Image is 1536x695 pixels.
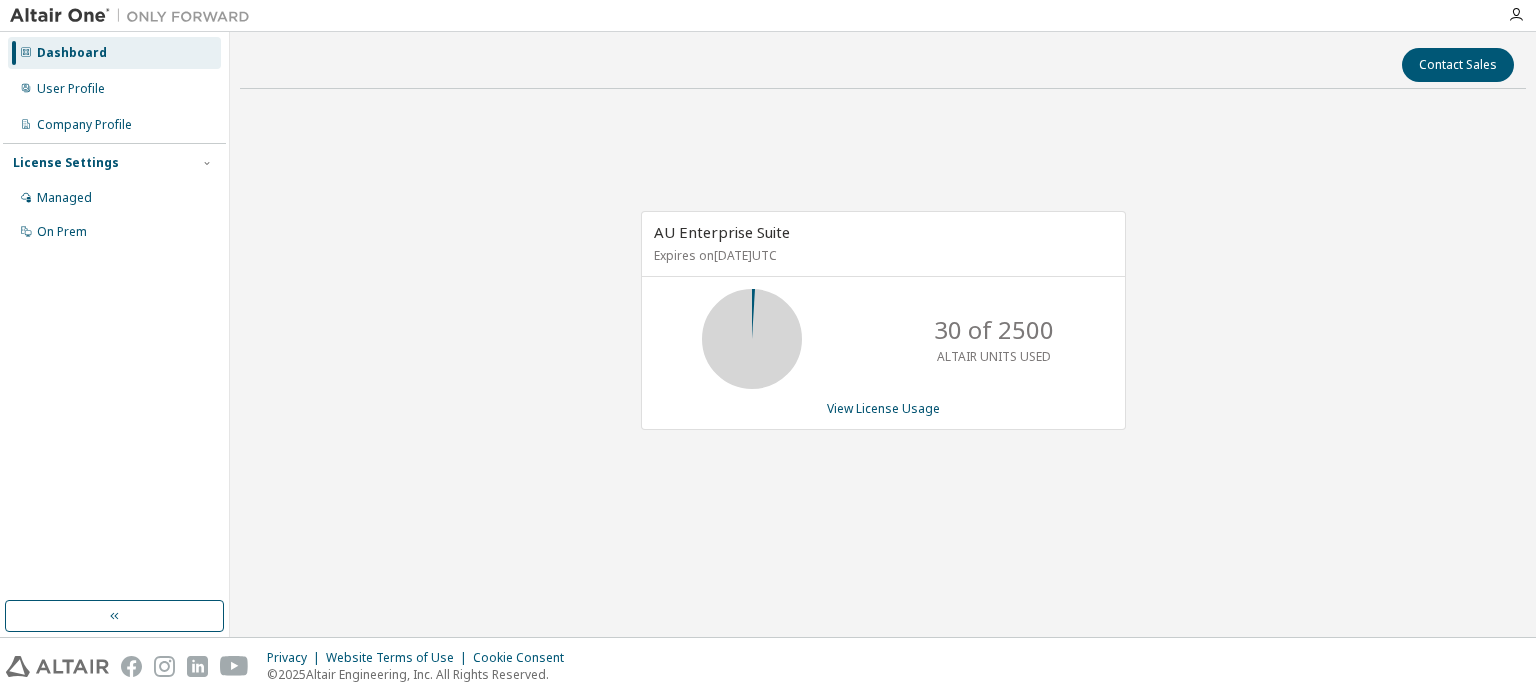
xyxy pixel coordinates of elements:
[827,400,940,417] a: View License Usage
[267,650,326,666] div: Privacy
[473,650,576,666] div: Cookie Consent
[37,81,105,97] div: User Profile
[1402,48,1514,82] button: Contact Sales
[37,117,132,133] div: Company Profile
[937,348,1051,365] p: ALTAIR UNITS USED
[654,247,1108,264] p: Expires on [DATE] UTC
[220,656,249,677] img: youtube.svg
[121,656,142,677] img: facebook.svg
[654,222,790,242] span: AU Enterprise Suite
[10,6,260,26] img: Altair One
[37,190,92,206] div: Managed
[187,656,208,677] img: linkedin.svg
[154,656,175,677] img: instagram.svg
[934,313,1054,347] p: 30 of 2500
[37,45,107,61] div: Dashboard
[37,224,87,240] div: On Prem
[326,650,473,666] div: Website Terms of Use
[267,666,576,683] p: © 2025 Altair Engineering, Inc. All Rights Reserved.
[13,155,119,171] div: License Settings
[6,656,109,677] img: altair_logo.svg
